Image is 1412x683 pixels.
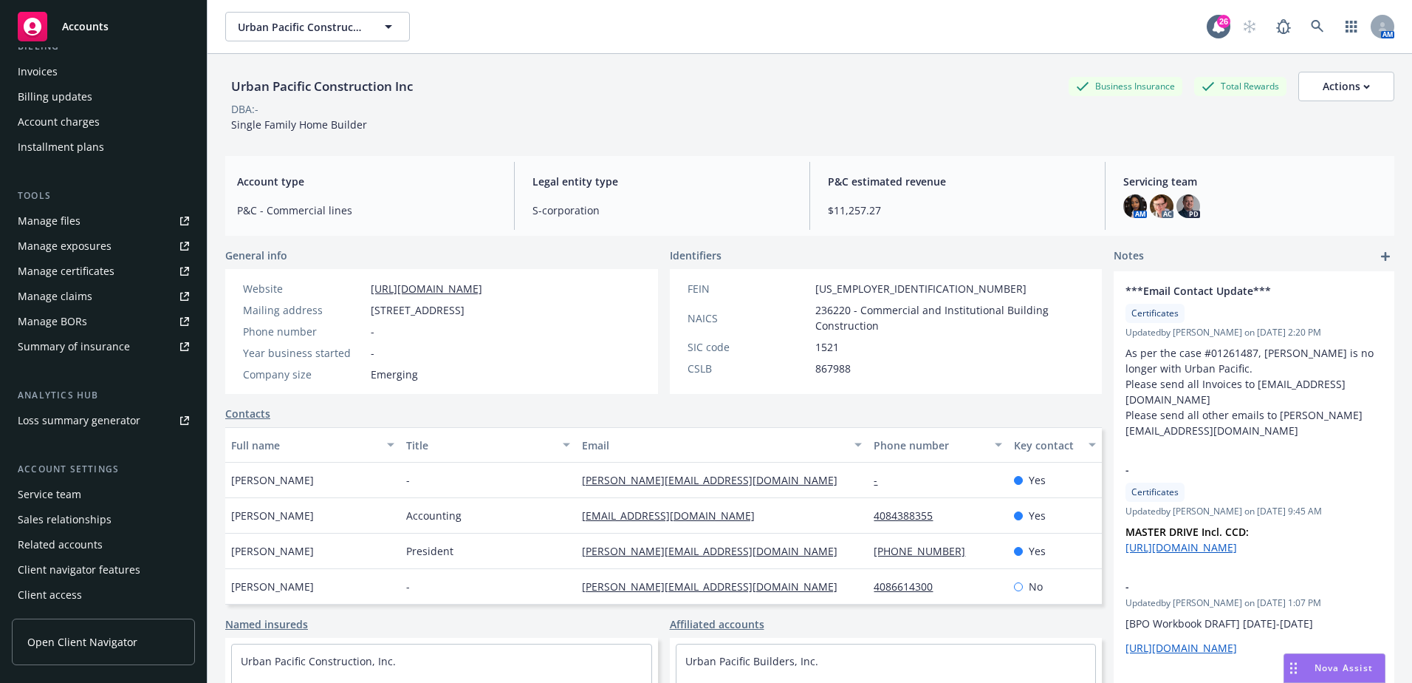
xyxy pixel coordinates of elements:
[12,259,195,283] a: Manage certificates
[1114,271,1394,450] div: ***Email Contact Update***CertificatesUpdatedby [PERSON_NAME] on [DATE] 2:20 PMAs per the case #0...
[1284,654,1303,682] div: Drag to move
[874,473,889,487] a: -
[243,367,365,382] div: Company size
[1123,174,1382,189] span: Servicing team
[371,345,374,361] span: -
[225,12,410,41] button: Urban Pacific Construction Inc
[243,302,365,318] div: Mailing address
[231,101,258,117] div: DBA: -
[406,472,410,488] span: -
[18,259,114,283] div: Manage certificates
[1029,579,1043,594] span: No
[12,558,195,582] a: Client navigator features
[27,634,137,650] span: Open Client Navigator
[1217,15,1230,28] div: 26
[12,285,195,308] a: Manage claims
[1114,248,1144,265] span: Notes
[582,580,849,594] a: [PERSON_NAME][EMAIL_ADDRESS][DOMAIN_NAME]
[18,110,100,134] div: Account charges
[371,367,418,382] span: Emerging
[12,483,195,506] a: Service team
[12,135,195,159] a: Installment plans
[18,234,112,258] div: Manage exposures
[1014,438,1080,453] div: Key contact
[406,579,410,594] span: -
[18,60,58,84] div: Invoices
[406,438,553,453] div: Title
[670,616,764,632] a: Affiliated accounts
[1125,579,1344,594] span: -
[18,310,87,333] div: Manage BORs
[18,285,92,308] div: Manage claims
[874,438,986,453] div: Phone number
[12,234,195,258] a: Manage exposures
[1337,12,1366,41] a: Switch app
[582,473,849,487] a: [PERSON_NAME][EMAIL_ADDRESS][DOMAIN_NAME]
[1176,194,1200,218] img: photo
[18,508,112,531] div: Sales relationships
[1029,508,1046,523] span: Yes
[828,174,1087,189] span: P&C estimated revenue
[371,324,374,339] span: -
[18,483,81,506] div: Service team
[12,388,195,403] div: Analytics hub
[400,427,575,463] button: Title
[18,409,140,432] div: Loss summary generator
[582,509,767,523] a: [EMAIL_ADDRESS][DOMAIN_NAME]
[688,310,809,326] div: NAICS
[1125,345,1382,438] p: As per the case #01261487, [PERSON_NAME] is no longer with Urban Pacific. Please send all Invoice...
[371,302,465,318] span: [STREET_ADDRESS]
[18,583,82,607] div: Client access
[1150,194,1173,218] img: photo
[12,60,195,84] a: Invoices
[1323,72,1370,101] div: Actions
[12,409,195,432] a: Loss summary generator
[237,174,496,189] span: Account type
[406,508,462,523] span: Accounting
[688,281,809,296] div: FEIN
[1131,486,1179,499] span: Certificates
[1131,307,1179,320] span: Certificates
[12,188,195,203] div: Tools
[225,406,270,421] a: Contacts
[243,281,365,296] div: Website
[685,654,818,668] a: Urban Pacific Builders, Inc.
[371,282,482,296] a: [URL][DOMAIN_NAME]
[231,579,314,594] span: [PERSON_NAME]
[18,335,130,359] div: Summary of insurance
[225,77,419,96] div: Urban Pacific Construction Inc
[815,339,839,355] span: 1521
[1303,12,1332,41] a: Search
[1114,450,1394,567] div: -CertificatesUpdatedby [PERSON_NAME] on [DATE] 9:45 AMMASTER DRIVE Incl. CCD: [URL][DOMAIN_NAME]
[12,85,195,109] a: Billing updates
[225,427,400,463] button: Full name
[225,616,308,632] a: Named insureds
[231,472,314,488] span: [PERSON_NAME]
[62,21,109,33] span: Accounts
[1194,77,1286,95] div: Total Rewards
[874,509,945,523] a: 4084388355
[1125,462,1344,478] span: -
[18,533,103,557] div: Related accounts
[1069,77,1182,95] div: Business Insurance
[12,6,195,47] a: Accounts
[582,438,846,453] div: Email
[815,302,1085,333] span: 236220 - Commercial and Institutional Building Construction
[241,654,396,668] a: Urban Pacific Construction, Inc.
[18,135,104,159] div: Installment plans
[238,19,366,35] span: Urban Pacific Construction Inc
[1125,641,1237,655] a: [URL][DOMAIN_NAME]
[532,174,792,189] span: Legal entity type
[12,110,195,134] a: Account charges
[12,583,195,607] a: Client access
[1125,525,1249,539] strong: MASTER DRIVE Incl. CCD:
[1269,12,1298,41] a: Report a Bug
[576,427,868,463] button: Email
[12,310,195,333] a: Manage BORs
[12,508,195,531] a: Sales relationships
[688,361,809,376] div: CSLB
[12,533,195,557] a: Related accounts
[1235,12,1264,41] a: Start snowing
[231,508,314,523] span: [PERSON_NAME]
